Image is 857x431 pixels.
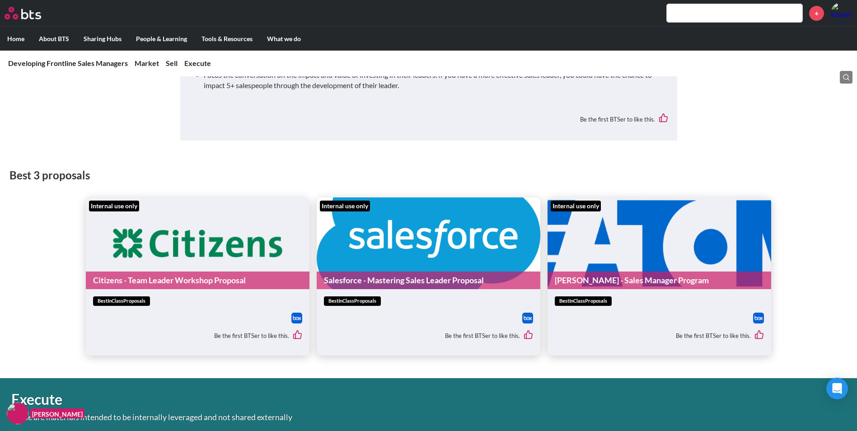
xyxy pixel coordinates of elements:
div: Internal use only [320,201,370,211]
figcaption: [PERSON_NAME] [30,408,84,419]
a: [PERSON_NAME] - Sales Manager Program [548,272,771,289]
img: Roberto Burigo [831,2,852,24]
div: Be the first BTSer to like this. [555,323,764,349]
h1: Execute [11,389,595,410]
img: F [7,403,28,424]
a: Profile [831,2,852,24]
label: Sharing Hubs [76,27,129,51]
div: Internal use only [551,201,601,211]
a: Market [135,59,159,67]
div: Be the first BTSer to like this. [93,323,302,349]
div: Be the first BTSer to like this. [189,107,668,131]
a: Execute [184,59,211,67]
a: Download file from Box [522,313,533,323]
img: BTS Logo [5,7,41,19]
p: These are materials intended to be internally leveraged and not shared externally [11,413,478,422]
label: Tools & Resources [194,27,260,51]
a: + [809,6,824,21]
a: Developing Frontline Sales Managers [8,59,128,67]
img: Box logo [522,313,533,323]
label: What we do [260,27,308,51]
label: About BTS [32,27,76,51]
a: Download file from Box [291,313,302,323]
div: Open Intercom Messenger [826,378,848,399]
a: Go home [5,7,58,19]
span: bestInClassProposals [324,296,381,306]
div: Be the first BTSer to like this. [324,323,533,349]
span: bestInClassProposals [555,296,612,306]
label: People & Learning [129,27,194,51]
div: Internal use only [89,201,139,211]
img: Box logo [291,313,302,323]
a: Sell [166,59,178,67]
li: Focus the conversation on the impact and value of investing in their leaders. If you have a more ... [204,70,661,90]
span: bestInClassProposals [93,296,150,306]
img: Box logo [753,313,764,323]
a: Citizens - Team Leader Workshop Proposal [86,272,309,289]
a: Download file from Box [753,313,764,323]
a: Salesforce - Mastering Sales Leader Proposal [317,272,540,289]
